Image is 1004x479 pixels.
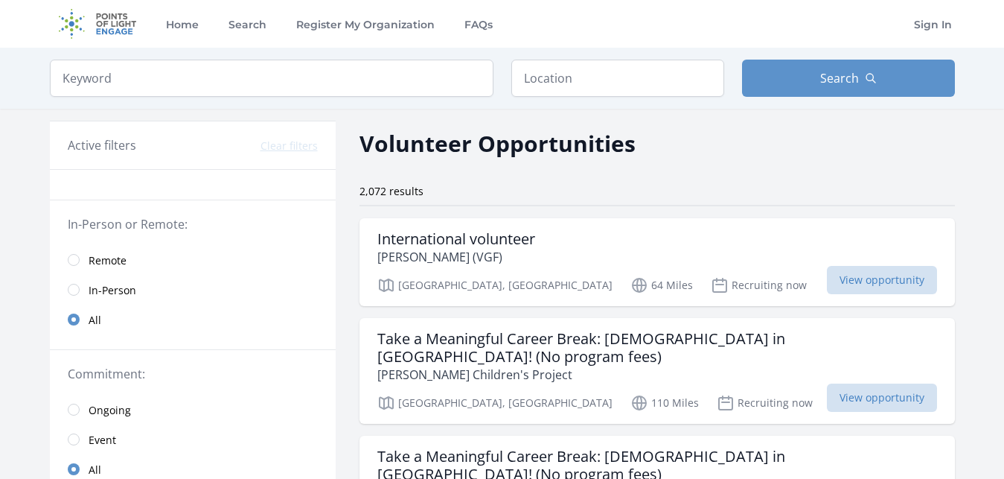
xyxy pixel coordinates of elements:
p: Recruiting now [717,394,813,412]
h3: Take a Meaningful Career Break: [DEMOGRAPHIC_DATA] in [GEOGRAPHIC_DATA]! (No program fees) [377,330,937,366]
a: In-Person [50,275,336,305]
a: Ongoing [50,395,336,425]
span: All [89,463,101,478]
input: Keyword [50,60,493,97]
span: All [89,313,101,328]
span: 2,072 results [359,184,423,198]
h3: Active filters [68,136,136,154]
a: International volunteer [PERSON_NAME] (VGF) [GEOGRAPHIC_DATA], [GEOGRAPHIC_DATA] 64 Miles Recruit... [359,218,955,306]
p: [PERSON_NAME] (VGF) [377,248,535,266]
p: 110 Miles [630,394,699,412]
a: Take a Meaningful Career Break: [DEMOGRAPHIC_DATA] in [GEOGRAPHIC_DATA]! (No program fees) [PERSO... [359,318,955,424]
legend: Commitment: [68,365,318,383]
p: Recruiting now [711,276,807,294]
span: Ongoing [89,403,131,418]
span: View opportunity [827,266,937,294]
h2: Volunteer Opportunities [359,127,636,160]
legend: In-Person or Remote: [68,215,318,233]
a: Event [50,425,336,454]
a: Remote [50,245,336,275]
a: All [50,305,336,334]
button: Search [742,60,955,97]
button: Clear filters [260,139,318,153]
span: In-Person [89,283,136,298]
input: Location [511,60,724,97]
p: [PERSON_NAME] Children's Project [377,366,937,384]
span: Event [89,433,116,448]
p: 64 Miles [630,276,693,294]
span: View opportunity [827,384,937,412]
h3: International volunteer [377,230,535,248]
span: Remote [89,253,127,268]
span: Search [820,69,859,87]
p: [GEOGRAPHIC_DATA], [GEOGRAPHIC_DATA] [377,394,613,412]
p: [GEOGRAPHIC_DATA], [GEOGRAPHIC_DATA] [377,276,613,294]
